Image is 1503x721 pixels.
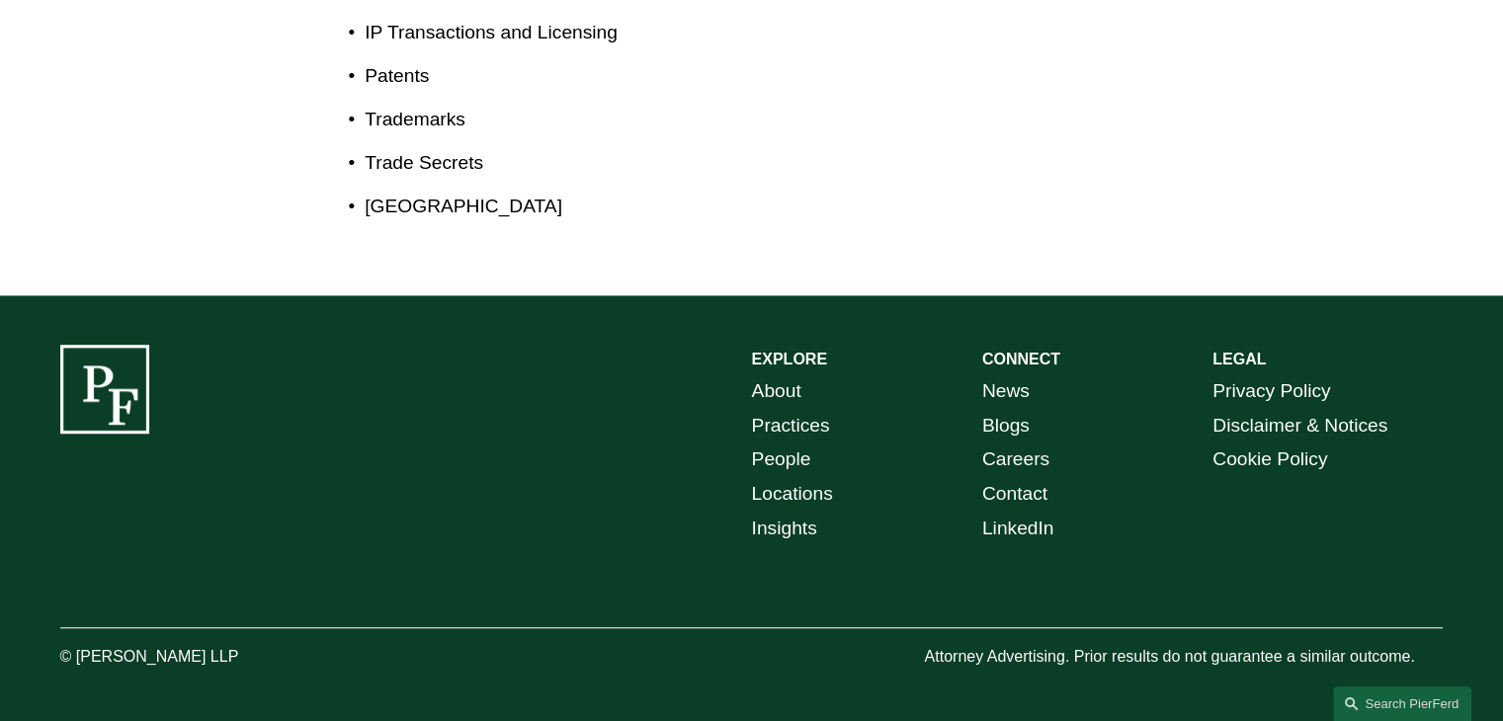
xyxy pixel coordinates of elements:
[1212,351,1266,367] strong: LEGAL
[924,643,1443,672] p: Attorney Advertising. Prior results do not guarantee a similar outcome.
[365,146,751,181] p: Trade Secrets
[982,409,1030,443] a: Blogs
[752,351,827,367] strong: EXPLORE
[752,477,833,512] a: Locations
[752,442,811,477] a: People
[60,643,349,672] p: © [PERSON_NAME] LLP
[982,374,1030,409] a: News
[365,103,751,137] p: Trademarks
[982,477,1047,512] a: Contact
[982,512,1054,546] a: LinkedIn
[365,190,751,224] p: [GEOGRAPHIC_DATA]
[752,374,801,409] a: About
[1212,442,1327,477] a: Cookie Policy
[752,512,817,546] a: Insights
[1333,686,1471,721] a: Search this site
[365,59,751,94] p: Patents
[982,351,1060,367] strong: CONNECT
[982,442,1049,477] a: Careers
[365,16,751,50] p: IP Transactions and Licensing
[1212,374,1330,409] a: Privacy Policy
[752,409,830,443] a: Practices
[1212,409,1387,443] a: Disclaimer & Notices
